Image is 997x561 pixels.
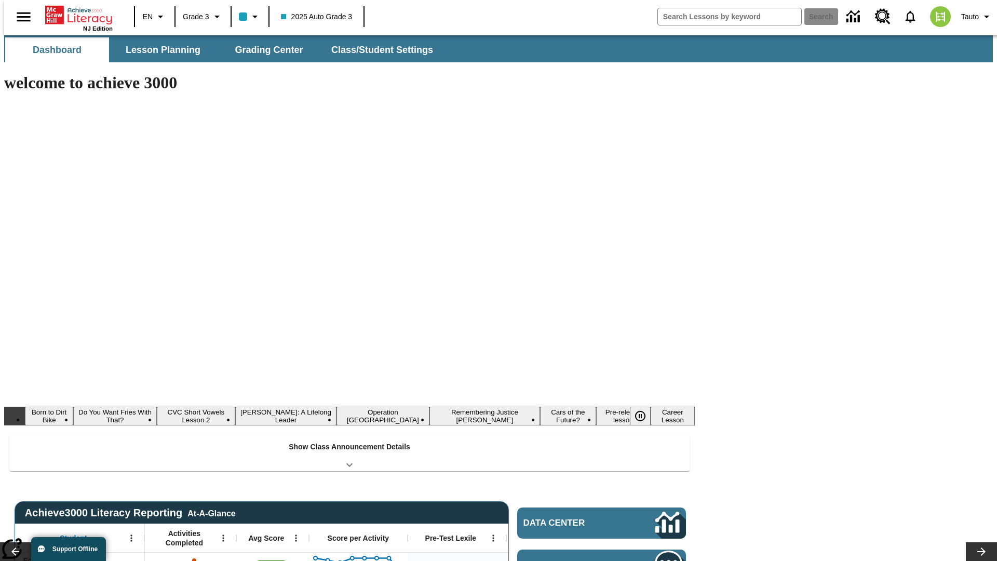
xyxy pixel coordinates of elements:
[83,25,113,32] span: NJ Edition
[429,407,540,425] button: Slide 6 Remembering Justice O'Connor
[658,8,801,25] input: search field
[5,37,109,62] button: Dashboard
[323,37,441,62] button: Class/Student Settings
[235,407,336,425] button: Slide 4 Dianne Feinstein: A Lifelong Leader
[425,533,477,543] span: Pre-Test Lexile
[336,407,429,425] button: Slide 5 Operation London Bridge
[523,518,621,528] span: Data Center
[52,545,98,553] span: Support Offline
[957,7,997,26] button: Profile/Settings
[596,407,651,425] button: Slide 8 Pre-release lesson
[183,11,209,22] span: Grade 3
[9,435,690,471] div: Show Class Announcement Details
[25,407,73,425] button: Slide 1 Born to Dirt Bike
[930,6,951,27] img: avatar image
[4,37,442,62] div: SubNavbar
[60,533,87,543] span: Student
[31,537,106,561] button: Support Offline
[897,3,924,30] a: Notifications
[4,73,695,92] h1: welcome to achieve 3000
[840,3,869,31] a: Data Center
[630,407,661,425] div: Pause
[630,407,651,425] button: Pause
[961,11,979,22] span: Tauto
[966,542,997,561] button: Lesson carousel, Next
[8,2,39,32] button: Open side menu
[45,4,113,32] div: Home
[651,407,695,425] button: Slide 9 Career Lesson
[111,37,215,62] button: Lesson Planning
[4,35,993,62] div: SubNavbar
[150,529,219,547] span: Activities Completed
[124,530,139,546] button: Open Menu
[486,530,501,546] button: Open Menu
[328,533,389,543] span: Score per Activity
[869,3,897,31] a: Resource Center, Will open in new tab
[25,507,236,519] span: Achieve3000 Literacy Reporting
[235,7,265,26] button: Class color is light blue. Change class color
[45,5,113,25] a: Home
[217,37,321,62] button: Grading Center
[187,507,235,518] div: At-A-Glance
[289,442,410,452] p: Show Class Announcement Details
[143,11,153,22] span: EN
[248,533,284,543] span: Avg Score
[73,407,156,425] button: Slide 2 Do You Want Fries With That?
[281,11,353,22] span: 2025 Auto Grade 3
[924,3,957,30] button: Select a new avatar
[157,407,235,425] button: Slide 3 CVC Short Vowels Lesson 2
[215,530,231,546] button: Open Menu
[540,407,596,425] button: Slide 7 Cars of the Future?
[138,7,171,26] button: Language: EN, Select a language
[179,7,227,26] button: Grade: Grade 3, Select a grade
[288,530,304,546] button: Open Menu
[517,507,686,539] a: Data Center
